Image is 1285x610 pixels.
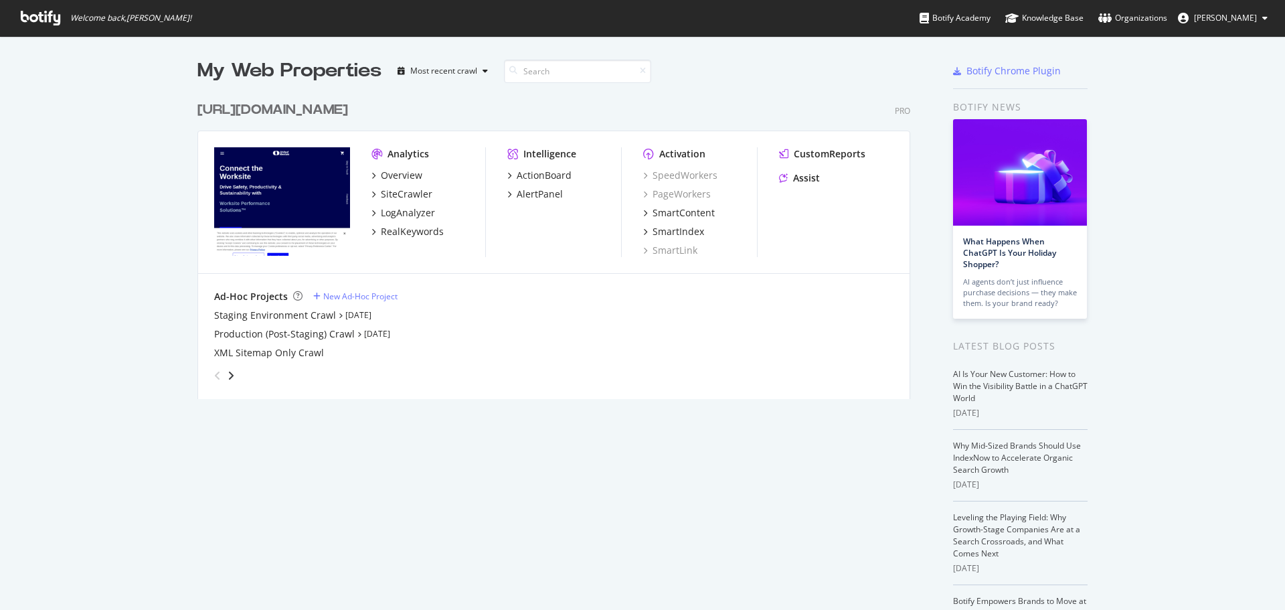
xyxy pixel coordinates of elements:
[523,147,576,161] div: Intelligence
[953,512,1080,559] a: Leveling the Playing Field: Why Growth-Stage Companies Are at a Search Crossroads, and What Comes...
[643,206,715,220] a: SmartContent
[779,171,820,185] a: Assist
[653,225,704,238] div: SmartIndex
[410,67,477,75] div: Most recent crawl
[197,100,348,120] div: [URL][DOMAIN_NAME]
[381,169,422,182] div: Overview
[920,11,991,25] div: Botify Academy
[371,169,422,182] a: Overview
[214,290,288,303] div: Ad-Hoc Projects
[963,236,1056,270] a: What Happens When ChatGPT Is Your Holiday Shopper?
[371,187,432,201] a: SiteCrawler
[953,440,1081,475] a: Why Mid-Sized Brands Should Use IndexNow to Accelerate Organic Search Growth
[197,58,381,84] div: My Web Properties
[953,407,1088,419] div: [DATE]
[226,369,236,382] div: angle-right
[659,147,705,161] div: Activation
[507,169,572,182] a: ActionBoard
[381,206,435,220] div: LogAnalyzer
[953,100,1088,115] div: Botify news
[392,60,493,82] button: Most recent crawl
[793,171,820,185] div: Assist
[388,147,429,161] div: Analytics
[953,339,1088,354] div: Latest Blog Posts
[643,244,697,257] a: SmartLink
[214,147,350,256] img: https://www.unitedrentals.com/
[966,64,1061,78] div: Botify Chrome Plugin
[953,119,1087,226] img: What Happens When ChatGPT Is Your Holiday Shopper?
[643,225,704,238] a: SmartIndex
[364,328,390,339] a: [DATE]
[1098,11,1167,25] div: Organizations
[197,100,353,120] a: [URL][DOMAIN_NAME]
[197,84,921,399] div: grid
[1167,7,1278,29] button: [PERSON_NAME]
[895,105,910,117] div: Pro
[504,60,651,83] input: Search
[953,368,1088,404] a: AI Is Your New Customer: How to Win the Visibility Battle in a ChatGPT World
[643,169,717,182] a: SpeedWorkers
[313,291,398,302] a: New Ad-Hoc Project
[1005,11,1084,25] div: Knowledge Base
[371,225,444,238] a: RealKeywords
[371,206,435,220] a: LogAnalyzer
[643,187,711,201] a: PageWorkers
[70,13,191,23] span: Welcome back, [PERSON_NAME] !
[953,562,1088,575] div: [DATE]
[953,479,1088,491] div: [DATE]
[653,206,715,220] div: SmartContent
[953,64,1061,78] a: Botify Chrome Plugin
[517,187,563,201] div: AlertPanel
[209,365,226,386] div: angle-left
[517,169,572,182] div: ActionBoard
[507,187,563,201] a: AlertPanel
[381,225,444,238] div: RealKeywords
[963,277,1077,309] div: AI agents don’t just influence purchase decisions — they make them. Is your brand ready?
[214,327,355,341] a: Production (Post-Staging) Crawl
[323,291,398,302] div: New Ad-Hoc Project
[381,187,432,201] div: SiteCrawler
[214,346,324,360] a: XML Sitemap Only Crawl
[345,309,371,321] a: [DATE]
[1194,12,1257,23] span: Courtney Versteeg
[779,147,865,161] a: CustomReports
[794,147,865,161] div: CustomReports
[214,309,336,322] a: Staging Environment Crawl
